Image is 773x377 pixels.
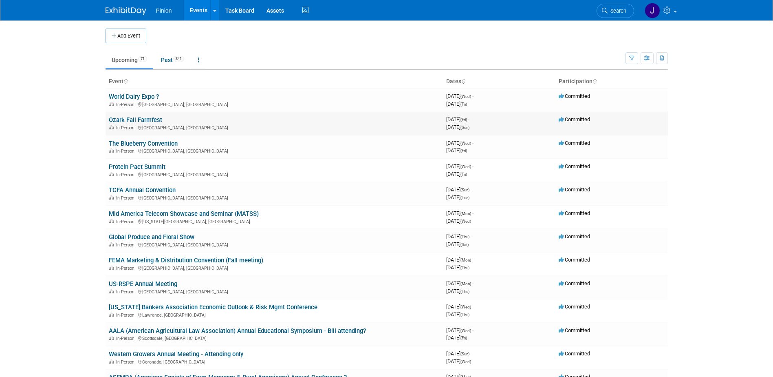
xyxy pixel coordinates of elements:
span: (Wed) [460,328,471,333]
a: Past341 [155,52,190,68]
img: In-Person Event [109,149,114,153]
a: TCFA Annual Convention [109,186,176,194]
span: - [472,93,473,99]
span: [DATE] [446,257,473,263]
span: [DATE] [446,186,472,193]
a: Mid America Telecom Showcase and Seminar (MATSS) [109,210,259,217]
img: In-Person Event [109,242,114,246]
span: - [468,116,469,122]
div: [GEOGRAPHIC_DATA], [GEOGRAPHIC_DATA] [109,241,440,248]
span: (Mon) [460,282,471,286]
span: Committed [559,140,590,146]
a: AALA (American Agricultural Law Association) Annual Educational Symposium - Bill attending? [109,327,366,335]
span: [DATE] [446,264,469,271]
span: Committed [559,304,590,310]
div: [GEOGRAPHIC_DATA], [GEOGRAPHIC_DATA] [109,194,440,201]
span: In-Person [116,313,137,318]
span: [DATE] [446,358,471,364]
span: Committed [559,210,590,216]
span: Committed [559,327,590,333]
span: (Mon) [460,258,471,262]
span: In-Person [116,242,137,248]
span: - [472,280,473,286]
span: (Fri) [460,102,467,106]
span: - [471,233,472,240]
span: [DATE] [446,304,473,310]
a: Sort by Participation Type [592,78,597,84]
span: [DATE] [446,335,467,341]
img: In-Person Event [109,125,114,129]
span: Committed [559,116,590,122]
span: In-Person [116,219,137,224]
span: In-Person [116,289,137,295]
span: In-Person [116,336,137,341]
span: [DATE] [446,241,469,247]
img: ExhibitDay [106,7,146,15]
span: 71 [138,56,147,62]
img: In-Person Event [109,336,114,340]
img: Jennifer Plumisto [645,3,660,18]
div: [GEOGRAPHIC_DATA], [GEOGRAPHIC_DATA] [109,264,440,271]
span: Pinion [156,7,172,14]
span: - [471,350,472,357]
span: [DATE] [446,233,472,240]
a: Ozark Fall Farmfest [109,116,162,124]
div: [GEOGRAPHIC_DATA], [GEOGRAPHIC_DATA] [109,124,440,131]
img: In-Person Event [109,219,114,223]
span: [DATE] [446,116,469,122]
span: In-Person [116,102,137,107]
img: In-Person Event [109,266,114,270]
a: The Blueberry Convention [109,140,178,147]
span: [DATE] [446,311,469,317]
img: In-Person Event [109,289,114,293]
div: [GEOGRAPHIC_DATA], [GEOGRAPHIC_DATA] [109,101,440,107]
span: [DATE] [446,171,467,177]
a: Global Produce and Floral Show [109,233,194,241]
span: (Thu) [460,289,469,294]
span: Committed [559,186,590,193]
span: [DATE] [446,218,471,224]
span: - [472,163,473,169]
span: (Wed) [460,219,471,224]
span: [DATE] [446,194,469,200]
span: In-Person [116,172,137,177]
a: FEMA Marketing & Distribution Convention (Fall meeting) [109,257,263,264]
a: Sort by Event Name [123,78,128,84]
img: In-Person Event [109,359,114,364]
th: Dates [443,75,555,89]
span: In-Person [116,125,137,131]
span: (Wed) [460,305,471,309]
img: In-Person Event [109,195,114,200]
span: (Tue) [460,195,469,200]
span: [DATE] [446,147,467,153]
a: [US_STATE] Bankers Association Economic Outlook & Risk Mgmt Conference [109,304,317,311]
span: [DATE] [446,101,467,107]
span: [DATE] [446,124,469,130]
span: Committed [559,350,590,357]
span: (Wed) [460,141,471,146]
a: World Dairy Expo ? [109,93,159,100]
span: [DATE] [446,210,473,216]
span: - [472,257,473,263]
a: US-RSPE Annual Meeting [109,280,177,288]
span: (Fri) [460,118,467,122]
div: Coronado, [GEOGRAPHIC_DATA] [109,358,440,365]
th: Participation [555,75,668,89]
span: (Thu) [460,235,469,239]
button: Add Event [106,29,146,43]
img: In-Person Event [109,172,114,176]
span: (Sat) [460,242,469,247]
a: Protein Pact Summit [109,163,165,171]
div: Scottsdale, [GEOGRAPHIC_DATA] [109,335,440,341]
span: Committed [559,280,590,286]
span: In-Person [116,359,137,365]
span: In-Person [116,266,137,271]
span: (Thu) [460,266,469,270]
a: Upcoming71 [106,52,153,68]
span: In-Person [116,195,137,201]
span: (Fri) [460,172,467,177]
span: - [472,210,473,216]
span: [DATE] [446,327,473,333]
span: Committed [559,257,590,263]
span: (Mon) [460,211,471,216]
